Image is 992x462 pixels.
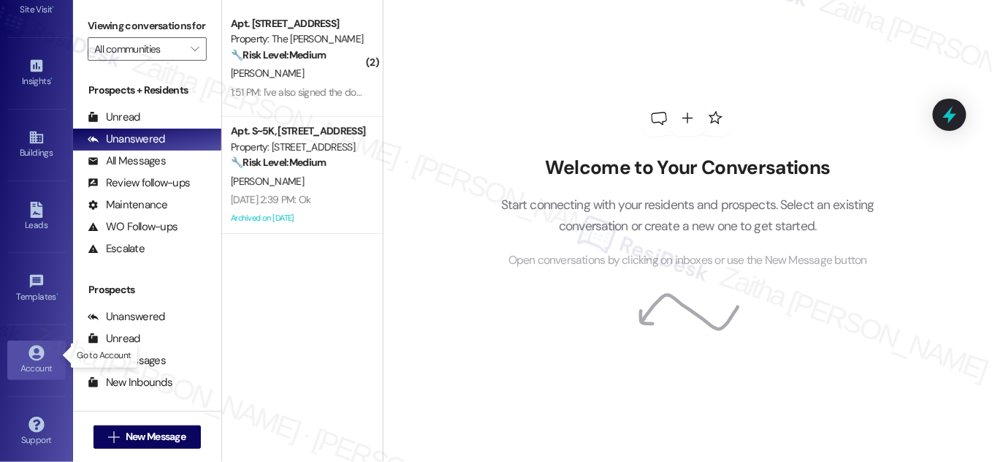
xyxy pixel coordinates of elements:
div: Prospects [73,282,221,298]
span: • [56,289,58,300]
div: New Inbounds [88,375,172,390]
p: Go to Account [77,349,131,362]
div: Escalate [88,241,145,257]
div: Apt. S~5K, [STREET_ADDRESS] [231,124,366,139]
button: New Message [94,425,202,449]
div: Archived on [DATE] [229,209,367,227]
a: Support [7,412,66,452]
div: Apt. [STREET_ADDRESS] [231,16,366,31]
a: Leads [7,197,66,237]
span: Open conversations by clicking on inboxes or use the New Message button [508,251,867,270]
a: Insights • [7,53,66,93]
input: All communities [94,37,183,61]
div: [DATE] 2:39 PM: Ok [231,193,310,206]
span: New Message [126,429,186,444]
div: WO Follow-ups [88,219,178,235]
div: Unanswered [88,309,165,325]
div: All Messages [88,154,166,169]
div: Review follow-ups [88,175,190,191]
div: Unanswered [88,132,165,147]
p: Start connecting with your residents and prospects. Select an existing conversation or create a n... [478,194,896,236]
span: [PERSON_NAME] [231,67,304,80]
div: Prospects + Residents [73,83,221,98]
span: [PERSON_NAME] [231,175,304,188]
h2: Welcome to Your Conversations [478,156,896,180]
i:  [109,431,120,443]
a: Account [7,341,66,380]
i:  [191,43,199,55]
label: Viewing conversations for [88,15,207,37]
a: Templates • [7,269,66,308]
div: 1:51 PM: I've also signed the document as requested [231,86,448,99]
div: Unread [88,110,140,125]
div: Property: [STREET_ADDRESS] [231,140,366,155]
strong: 🔧 Risk Level: Medium [231,156,326,169]
span: • [53,2,55,12]
div: Maintenance [88,197,168,213]
div: Unread [88,331,140,346]
div: Property: The [PERSON_NAME] [231,31,366,47]
strong: 🔧 Risk Level: Medium [231,48,326,61]
a: Buildings [7,125,66,164]
span: • [50,74,53,84]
